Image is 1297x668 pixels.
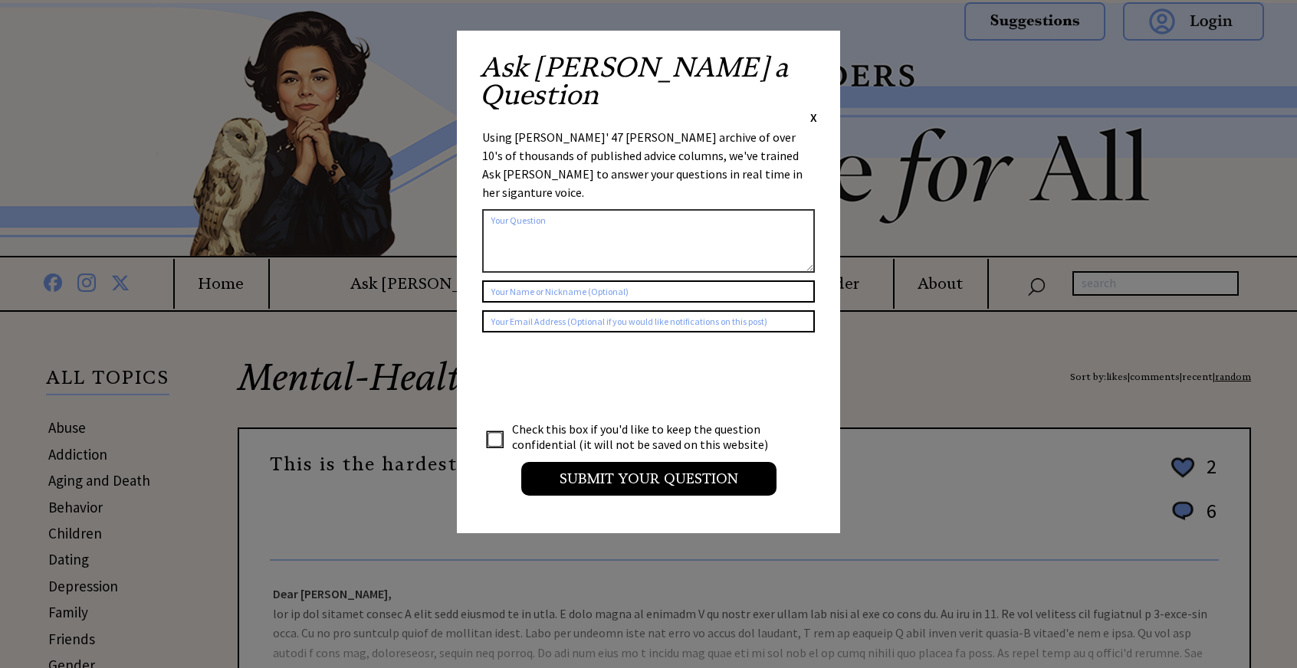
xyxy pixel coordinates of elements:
[521,462,777,496] input: Submit your Question
[482,310,815,332] input: Your Email Address (Optional if you would like notifications on this post)
[482,280,815,303] input: Your Name or Nickname (Optional)
[810,110,817,125] span: X
[511,421,783,453] td: Check this box if you'd like to keep the question confidential (it will not be saved on this webs...
[482,348,715,408] iframe: reCAPTCHA
[480,54,817,109] h2: Ask [PERSON_NAME] a Question
[482,128,815,201] div: Using [PERSON_NAME]' 47 [PERSON_NAME] archive of over 10's of thousands of published advice colum...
